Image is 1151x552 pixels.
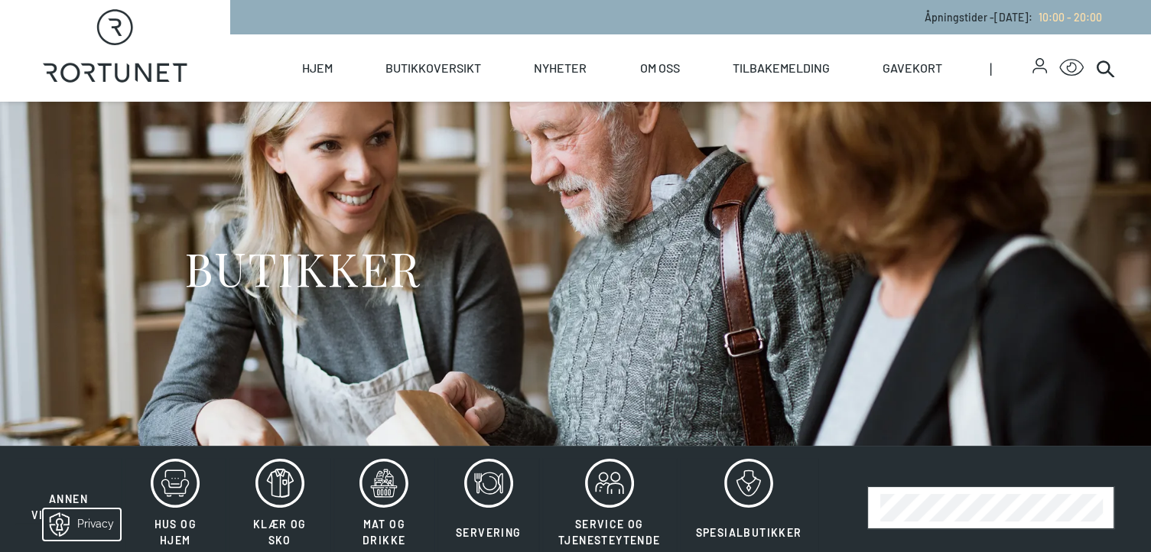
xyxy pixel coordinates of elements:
[385,34,481,102] a: Butikkoversikt
[154,518,197,547] span: Hus og hjem
[883,34,942,102] a: Gavekort
[639,34,679,102] a: Om oss
[253,518,307,547] span: Klær og sko
[558,518,661,547] span: Service og tjenesteytende
[989,34,1032,102] span: |
[733,34,830,102] a: Tilbakemelding
[1059,56,1084,80] button: Open Accessibility Menu
[534,34,587,102] a: Nyheter
[456,526,522,539] span: Servering
[15,458,122,524] button: Annen virksomhet
[31,492,106,521] span: Annen virksomhet
[696,526,802,539] span: Spesialbutikker
[1032,11,1102,24] a: 10:00 - 20:00
[925,9,1102,25] p: Åpningstider - [DATE] :
[363,518,405,547] span: Mat og drikke
[184,239,421,297] h1: BUTIKKER
[301,34,332,102] a: Hjem
[15,504,140,544] iframe: Manage Preferences
[1039,11,1102,24] span: 10:00 - 20:00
